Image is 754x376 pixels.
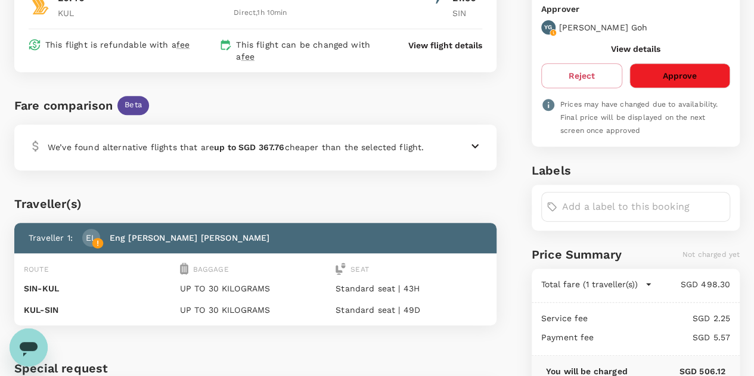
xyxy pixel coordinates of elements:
p: SGD 498.30 [652,278,730,290]
p: We’ve found alternative flights that are cheaper than the selected flight. [48,141,424,153]
p: SIN [452,7,482,19]
img: baggage-icon [180,263,188,275]
input: Add a label to this booking [562,197,725,216]
p: SGD 2.25 [588,312,730,324]
button: Total fare (1 traveller(s)) [541,278,652,290]
p: Payment fee [541,331,594,343]
p: Standard seat | 49D [336,304,487,316]
p: YG [544,23,552,32]
h6: Labels [532,161,740,180]
p: Total fare (1 traveller(s)) [541,278,638,290]
button: View flight details [408,39,482,51]
div: Direct , 1h 10min [95,7,426,19]
p: This flight can be changed with a [236,39,386,63]
p: SIN - KUL [24,282,175,294]
span: fee [241,52,254,61]
b: up to SGD 367.76 [214,142,284,152]
p: This flight is refundable with a [45,39,190,51]
span: Route [24,265,49,274]
p: SGD 5.57 [594,331,730,343]
div: Fare comparison [14,96,113,115]
h6: Price Summary [532,245,622,264]
p: EL [86,232,96,244]
button: Reject [541,63,622,88]
span: Not charged yet [682,250,740,259]
p: Eng [PERSON_NAME] [PERSON_NAME] [110,232,270,244]
p: UP TO 30 KILOGRAMS [180,282,331,294]
span: Beta [117,100,149,111]
p: KUL - SIN [24,304,175,316]
p: Service fee [541,312,588,324]
p: [PERSON_NAME] Goh [559,21,648,33]
p: UP TO 30 KILOGRAMS [180,304,331,316]
p: Approver [541,3,730,15]
span: Baggage [193,265,229,274]
iframe: Button to launch messaging window [10,328,48,366]
p: KUL [58,7,88,19]
span: Seat [350,265,369,274]
button: Approve [629,63,730,88]
span: fee [176,40,190,49]
p: Standard seat | 43H [336,282,487,294]
span: Prices may have changed due to availability. Final price will be displayed on the next screen onc... [560,100,718,135]
div: Traveller(s) [14,194,497,213]
p: Traveller 1 : [29,232,73,244]
img: seat-icon [336,263,346,275]
button: View details [611,44,660,54]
